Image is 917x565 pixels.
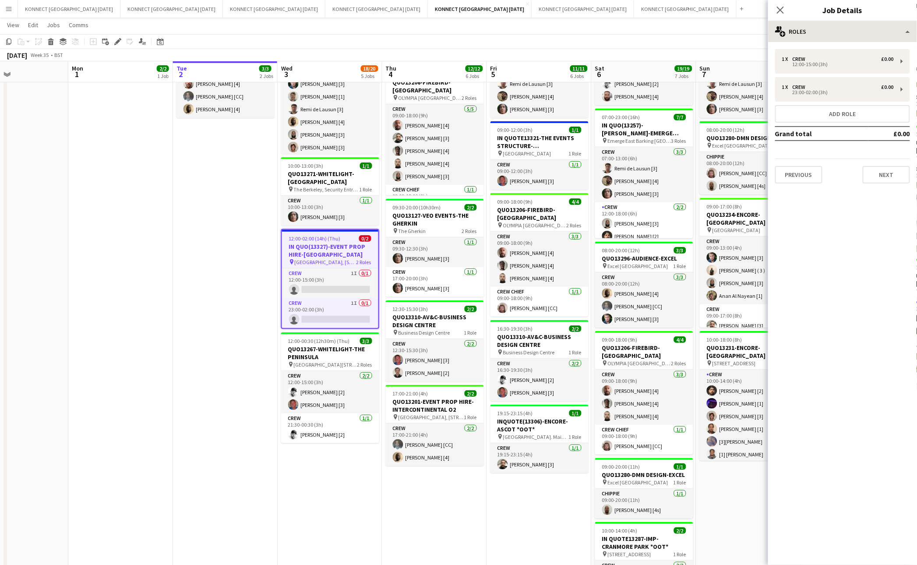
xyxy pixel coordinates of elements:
[176,63,275,118] app-card-role: Crew3/312:00-16:00 (4h)[PERSON_NAME] [4][PERSON_NAME] [CC][PERSON_NAME] [4]
[281,63,379,169] app-card-role: Crew7/709:00-12:00 (3h)[PERSON_NAME] [3][PERSON_NAME] [1]Remi de Lausun [3][PERSON_NAME] [4][PERS...
[608,138,671,144] span: Emerge East Barking [GEOGRAPHIC_DATA] IG11 0YP
[490,287,589,317] app-card-role: Crew Chief1/109:00-18:00 (9h)[PERSON_NAME] [CC]
[782,90,894,95] div: 23:00-02:00 (3h)
[386,300,484,381] app-job-card: 12:30-15:30 (3h)2/2QUO13310-AV&C-BUSINESS DESIGN CENTRE Business Design Centre1 RoleCrew2/212:30-...
[384,69,397,79] span: 4
[782,56,793,62] div: 1 x
[386,424,484,466] app-card-role: Crew2/217:00-21:00 (4h)[PERSON_NAME] [CC][PERSON_NAME] [4]
[281,229,379,329] app-job-card: 12:00-02:00 (14h) (Thu)0/2IN QUO(13327)-EVENT PROP HIRE-[GEOGRAPHIC_DATA] [GEOGRAPHIC_DATA], [STR...
[594,69,605,79] span: 6
[570,65,588,72] span: 11/11
[775,127,868,141] td: Grand total
[25,19,42,31] a: Edit
[793,56,809,62] div: Crew
[768,21,917,42] div: Roles
[281,64,293,72] span: Wed
[497,410,533,417] span: 19:15-23:15 (4h)
[503,222,567,229] span: OLYMPIA [GEOGRAPHIC_DATA]
[595,202,693,245] app-card-role: Crew2/212:00-18:00 (6h)[PERSON_NAME] [3][PERSON_NAME] [2]
[782,62,894,67] div: 12:00-15:00 (3h)
[359,235,371,242] span: 0/2
[490,405,589,473] app-job-card: 19:15-23:15 (4h)1/1INQUOTE(13306)-ENCORE-ASCOT *OOT* [GEOGRAPHIC_DATA]. Main grandstand1 RoleCrew...
[698,69,710,79] span: 7
[399,228,426,234] span: The Gherkin
[428,0,532,18] button: KONNECT [GEOGRAPHIC_DATA] [DATE]
[868,127,910,141] td: £0.00
[700,237,798,304] app-card-role: Crew4/409:00-13:00 (4h)[PERSON_NAME] [3][PERSON_NAME] ( 3 )[PERSON_NAME] [3]Anan Al Nayean [1]
[712,360,756,367] span: [STREET_ADDRESS]
[490,206,589,222] h3: QUO13206-FIREBIRD-[GEOGRAPHIC_DATA]
[569,410,582,417] span: 1/1
[157,65,169,72] span: 2/2
[882,84,894,90] div: £0.00
[361,73,378,79] div: 5 Jobs
[295,259,356,265] span: [GEOGRAPHIC_DATA], [STREET_ADDRESS]
[700,198,798,328] div: 09:00-17:00 (8h)8/8QUO13234-ENCORE-[GEOGRAPHIC_DATA] [GEOGRAPHIC_DATA]3 RolesCrew4/409:00-13:00 (...
[281,157,379,226] app-job-card: 10:00-13:00 (3h)1/1QUO13271-WHITELIGHT-[GEOGRAPHIC_DATA] The Berkeley, Security Entrance , [STREE...
[386,64,397,72] span: Thu
[700,344,798,360] h3: QUO13231-ENCORE-[GEOGRAPHIC_DATA]
[360,162,372,169] span: 1/1
[490,121,589,190] app-job-card: 09:00-12:00 (3h)1/1IN QUOTE13321-THE EVENTS STRUCTURE-[GEOGRAPHIC_DATA] [GEOGRAPHIC_DATA]1 RoleCr...
[386,199,484,297] div: 09:30-20:00 (10h30m)2/2QUO13127-VEO EVENTS-THE GHERKIN The Gherkin2 RolesCrew1/109:30-12:30 (3h)[...
[707,336,742,343] span: 10:00-18:00 (8h)
[700,331,798,461] app-job-card: 10:00-18:00 (8h)14/14QUO13231-ENCORE-[GEOGRAPHIC_DATA] [STREET_ADDRESS]4 RolesCrew9/910:00-14:00 ...
[595,242,693,328] app-job-card: 08:00-20:00 (12h)3/3QUO13296-AUDIENCE-EXCEL Excel [GEOGRAPHIC_DATA]1 RoleCrew3/308:00-20:00 (12h)...
[608,360,671,367] span: OLYMPIA [GEOGRAPHIC_DATA]
[532,0,634,18] button: KONNECT [GEOGRAPHIC_DATA] [DATE]
[595,63,693,105] app-card-role: Crew2/206:00-14:00 (8h)[PERSON_NAME] [2][PERSON_NAME] [4]
[700,121,798,194] app-job-card: 08:00-20:00 (12h)2/2QUO13280-DMN DESIGN-EXCEL Excel [GEOGRAPHIC_DATA]1 RoleCHIPPIE2/208:00-20:00 ...
[595,370,693,425] app-card-role: Crew3/309:00-18:00 (9h)[PERSON_NAME] [4][PERSON_NAME] [4][PERSON_NAME] [4]
[54,52,63,58] div: BST
[490,64,497,72] span: Fri
[280,69,293,79] span: 3
[775,166,822,184] button: Previous
[386,398,484,413] h3: QUO13201-EVENT PROP HIRE-INTERCONTINENTAL O2
[602,463,640,470] span: 09:00-20:00 (11h)
[386,385,484,466] app-job-card: 17:00-21:00 (4h)2/2QUO13201-EVENT PROP HIRE-INTERCONTINENTAL O2 [GEOGRAPHIC_DATA], [STREET_ADDRES...
[569,198,582,205] span: 4/4
[386,313,484,329] h3: QUO13310-AV&C-BUSINESS DESIGN CENTRE
[223,0,325,18] button: KONNECT [GEOGRAPHIC_DATA] [DATE]
[608,263,668,269] span: Excel [GEOGRAPHIC_DATA]
[674,247,686,254] span: 3/3
[386,78,484,94] h3: QUO13206-FIREBIRD-[GEOGRAPHIC_DATA]
[281,332,379,443] div: 12:00-00:30 (12h30m) (Thu)3/3QUO13267-WHITELIGHT-THE PENINSULA [GEOGRAPHIC_DATA][STREET_ADDRESS]2...
[490,359,589,401] app-card-role: Crew2/216:30-19:30 (3h)[PERSON_NAME] [2][PERSON_NAME] [3]
[281,196,379,226] app-card-role: Crew1/110:00-13:00 (3h)[PERSON_NAME] [3]
[595,64,605,72] span: Sat
[775,105,910,123] button: Add role
[595,254,693,262] h3: QUO13296-AUDIENCE-EXCEL
[47,21,60,29] span: Jobs
[386,66,484,195] app-job-card: 09:00-18:00 (9h)6/6QUO13206-FIREBIRD-[GEOGRAPHIC_DATA] OLYMPIA [GEOGRAPHIC_DATA]2 RolesCrew5/509:...
[465,306,477,312] span: 2/2
[490,320,589,401] app-job-card: 16:30-19:30 (3h)2/2QUO13310-AV&C-BUSINESS DESIGN CENTRE Business Design Centre1 RoleCrew2/216:30-...
[281,170,379,186] h3: QUO13271-WHITELIGHT-[GEOGRAPHIC_DATA]
[674,527,686,534] span: 2/2
[674,336,686,343] span: 4/4
[7,51,27,60] div: [DATE]
[490,160,589,190] app-card-role: Crew1/109:00-12:00 (3h)[PERSON_NAME] [3]
[386,185,484,215] app-card-role: Crew Chief1/109:00-18:00 (9h)
[674,551,686,558] span: 1 Role
[281,24,379,154] app-job-card: 09:00-18:00 (9h)14/14QUO13206-FIREBIRD-[GEOGRAPHIC_DATA] OLYMPIA [GEOGRAPHIC_DATA]4 RolesCrew7/70...
[325,0,428,18] button: KONNECT [GEOGRAPHIC_DATA] [DATE]
[595,489,693,519] app-card-role: CHIPPIE1/109:00-20:00 (11h)[PERSON_NAME] [4s]
[288,338,350,344] span: 12:00-00:30 (12h30m) (Thu)
[282,268,378,298] app-card-role: Crew1I0/112:00-15:00 (3h)
[634,0,737,18] button: KONNECT [GEOGRAPHIC_DATA] [DATE]
[595,109,693,238] div: 07:00-23:00 (16h)7/7IN QUO(13257)-[PERSON_NAME]-EMERGE EAST Emerge East Barking [GEOGRAPHIC_DATA]...
[595,458,693,519] app-job-card: 09:00-20:00 (11h)1/1QUO13280-DMN DESIGN-EXCEL Excel [GEOGRAPHIC_DATA]1 RoleCHIPPIE1/109:00-20:00 ...
[608,551,651,558] span: [STREET_ADDRESS]
[569,434,582,440] span: 1 Role
[386,339,484,381] app-card-role: Crew2/212:30-15:30 (3h)[PERSON_NAME] [3][PERSON_NAME] [2]
[360,338,372,344] span: 3/3
[700,304,798,360] app-card-role: Crew3/309:00-17:00 (8h)[PERSON_NAME] [3]
[357,361,372,368] span: 2 Roles
[7,21,19,29] span: View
